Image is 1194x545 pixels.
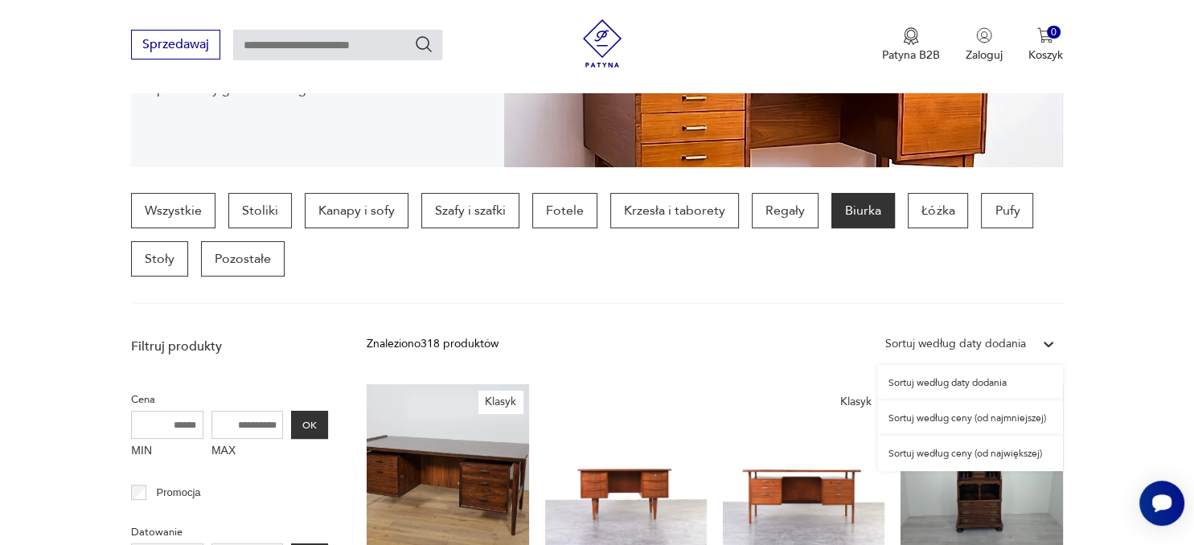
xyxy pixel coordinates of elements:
[966,47,1003,63] p: Zaloguj
[966,27,1003,63] button: Zaloguj
[201,241,285,277] a: Pozostałe
[976,27,992,43] img: Ikonka użytkownika
[981,193,1033,228] a: Pufy
[1037,27,1053,43] img: Ikona koszyka
[131,523,328,541] p: Datowanie
[1139,481,1184,526] iframe: Smartsupp widget button
[877,436,1063,471] div: Sortuj według ceny (od największej)
[885,335,1026,353] div: Sortuj według daty dodania
[131,193,215,228] a: Wszystkie
[882,27,940,63] a: Ikona medaluPatyna B2B
[421,193,519,228] a: Szafy i szafki
[131,338,328,355] p: Filtruj produkty
[131,30,220,59] button: Sprzedawaj
[367,335,499,353] div: Znaleziono 318 produktów
[903,27,919,45] img: Ikona medalu
[882,47,940,63] p: Patyna B2B
[228,193,292,228] a: Stoliki
[877,365,1063,400] div: Sortuj według daty dodania
[157,484,201,502] p: Promocja
[291,411,328,439] button: OK
[877,400,1063,436] div: Sortuj według ceny (od najmniejszej)
[131,391,328,408] p: Cena
[882,27,940,63] button: Patyna B2B
[1028,27,1063,63] button: 0Koszyk
[1047,26,1061,39] div: 0
[131,241,188,277] a: Stoły
[578,19,626,68] img: Patyna - sklep z meblami i dekoracjami vintage
[1028,47,1063,63] p: Koszyk
[305,193,408,228] a: Kanapy i sofy
[752,193,819,228] a: Regały
[610,193,739,228] a: Krzesła i taborety
[908,193,968,228] a: Łóżka
[532,193,597,228] a: Fotele
[211,439,284,465] label: MAX
[414,35,433,54] button: Szukaj
[131,40,220,51] a: Sprzedawaj
[131,439,203,465] label: MIN
[831,193,895,228] a: Biurka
